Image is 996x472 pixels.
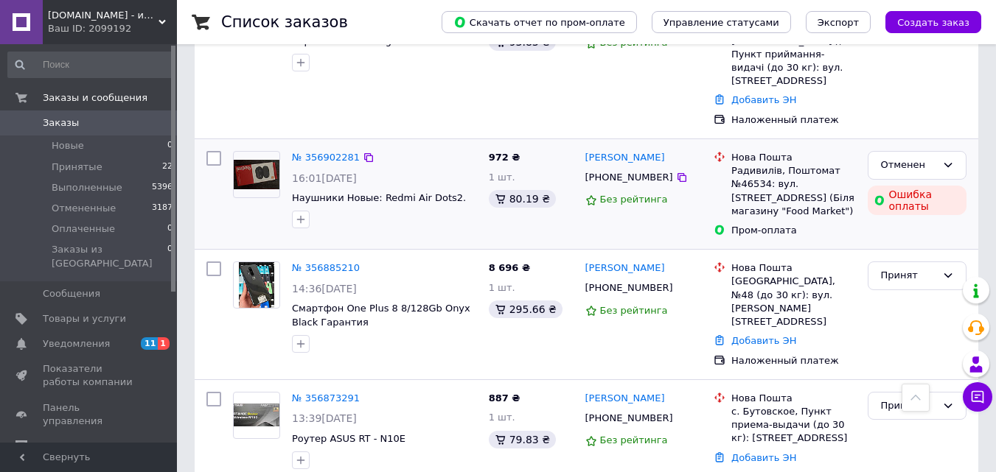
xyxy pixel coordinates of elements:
span: Уведомления [43,337,110,351]
img: Фото товару [234,404,279,426]
div: Наложенный платеж [731,354,856,367]
button: Экспорт [806,11,871,33]
div: Нова Пошта [731,151,856,164]
button: Управление статусами [652,11,791,33]
span: 887 ₴ [489,392,520,404]
div: Нова Пошта [731,392,856,405]
span: Управление статусами [664,17,779,28]
a: № 356885210 [292,262,360,273]
img: Фото товару [234,160,279,189]
div: 295.66 ₴ [489,300,563,318]
div: Отменен [880,158,936,173]
span: 0 [167,243,173,270]
a: № 356873291 [292,392,360,404]
a: Игровая Мишка Logitech G703 [292,35,444,46]
span: Заказы [43,116,79,130]
button: Скачать отчет по пром-оплате [442,11,637,33]
span: Сообщения [43,287,100,300]
a: Фото товару [233,261,280,309]
button: Создать заказ [885,11,981,33]
div: с. Бутовское, Пункт приема-выдачи (до 30 кг): [STREET_ADDRESS] [731,405,856,445]
span: 16:01[DATE] [292,172,357,184]
a: [PERSON_NAME] [585,151,665,165]
span: 22 [162,161,173,174]
div: Принят [880,268,936,283]
a: Добавить ЭН [731,452,796,463]
a: Добавить ЭН [731,94,796,105]
div: Пром-оплата [731,224,856,237]
span: 1 шт. [489,282,515,293]
span: 1 шт. [489,172,515,183]
span: [PHONE_NUMBER] [585,412,673,423]
span: Новые [52,139,84,152]
span: 1 [158,337,170,350]
span: Отмененные [52,202,116,215]
span: 5396 [152,181,173,194]
div: Нова Пошта [731,261,856,275]
div: 79.83 ₴ [489,431,556,448]
a: Фото товару [233,151,280,198]
span: Создать заказ [897,17,969,28]
span: 8 696 ₴ [489,262,530,273]
span: [PHONE_NUMBER] [585,172,673,183]
input: Поиск [7,52,174,78]
span: Экспорт [818,17,859,28]
span: Без рейтинга [600,194,668,205]
a: № 356902281 [292,152,360,163]
a: [PERSON_NAME] [585,392,665,406]
span: Заказы и сообщения [43,91,147,105]
div: 80.19 ₴ [489,190,556,208]
span: 1 шт. [489,412,515,423]
h1: Список заказов [221,13,348,31]
span: 0 [167,222,173,236]
a: Фото товару [233,392,280,439]
span: Без рейтинга [600,434,668,445]
a: [PERSON_NAME] [585,261,665,275]
span: Заказы из [GEOGRAPHIC_DATA] [52,243,167,270]
span: Persona.net.ua - интернет магазин электроники и аксессуаров [48,9,159,22]
div: Радивилів, Поштомат №46534: вул. [STREET_ADDRESS] (Біля магазину "Food Market") [731,164,856,218]
span: 3187 [152,202,173,215]
a: Наушники Новые: Redmi Air Dots2. [292,192,466,203]
span: Скачать отчет по пром-оплате [453,15,625,29]
span: Отзывы [43,440,82,453]
span: [PHONE_NUMBER] [585,282,673,293]
div: с. [GEOGRAPHIC_DATA] ([GEOGRAPHIC_DATA], [GEOGRAPHIC_DATA].), Пункт приймання-видачі (до 30 кг): ... [731,7,856,88]
div: Ошибка оплаты [868,186,967,215]
span: Оплаченные [52,222,115,236]
span: 11 [141,337,158,350]
span: Показатели работы компании [43,362,136,389]
span: 13:39[DATE] [292,412,357,424]
div: Ваш ID: 2099192 [48,22,177,35]
a: Роутер ASUS RT - N10E [292,433,405,444]
div: Принят [880,398,936,414]
div: [GEOGRAPHIC_DATA], №48 (до 30 кг): вул. [PERSON_NAME][STREET_ADDRESS] [731,275,856,328]
span: 972 ₴ [489,152,520,163]
span: Товары и услуги [43,312,126,325]
div: Наложенный платеж [731,113,856,127]
a: Смартфон One Plus 8 8/128Gb Onyx Black Гарантия [292,303,470,328]
span: Принятые [52,161,102,174]
span: 14:36[DATE] [292,283,357,295]
button: Чат с покупателем [963,382,992,412]
a: Создать заказ [871,16,981,27]
span: 0 [167,139,173,152]
span: Панель управления [43,401,136,428]
span: Без рейтинга [600,305,668,316]
span: Выполненные [52,181,122,194]
a: Добавить ЭН [731,335,796,346]
img: Фото товару [239,262,274,308]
